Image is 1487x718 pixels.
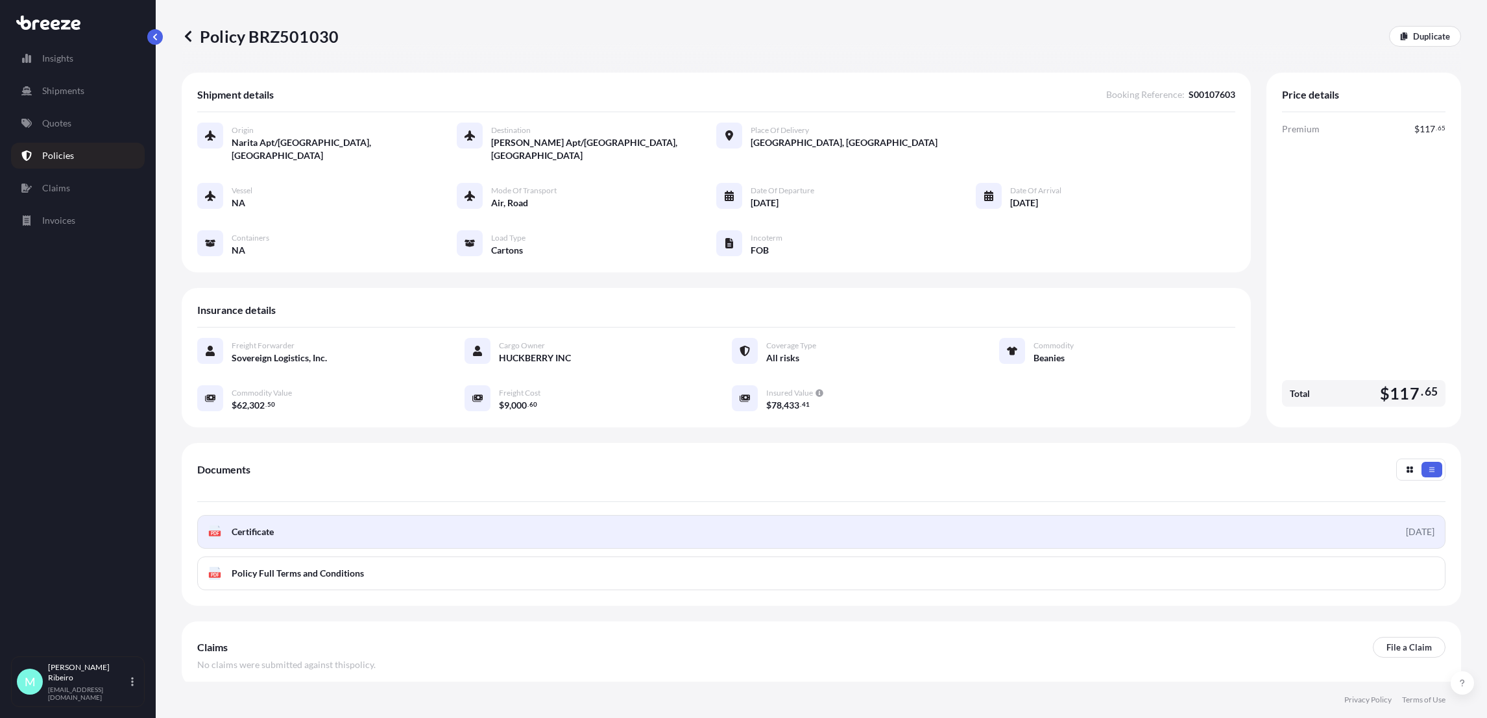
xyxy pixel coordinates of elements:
p: Duplicate [1413,30,1450,43]
span: 60 [529,402,537,407]
span: [DATE] [1010,197,1038,209]
span: Origin [232,125,254,136]
span: Mode of Transport [491,185,557,196]
p: Policy BRZ501030 [182,26,339,47]
span: Date of Departure [751,185,814,196]
span: Sovereign Logistics, Inc. [232,352,327,365]
span: $ [1380,385,1390,401]
span: [DATE] [751,197,779,209]
span: Booking Reference : [1106,88,1185,101]
span: 78 [771,401,782,410]
span: , [509,401,511,410]
text: PDF [211,531,219,536]
a: Terms of Use [1402,695,1445,705]
span: 433 [784,401,799,410]
span: Date of Arrival [1010,185,1061,196]
span: Cartons [491,244,523,257]
span: . [800,402,801,407]
text: PDF [211,573,219,577]
span: NA [232,244,245,257]
span: , [782,401,784,410]
span: Certificate [232,525,274,538]
span: 000 [511,401,527,410]
span: S00107603 [1189,88,1235,101]
span: Commodity Value [232,388,292,398]
span: M [25,675,36,688]
span: . [1436,126,1437,130]
span: HUCKBERRY INC [499,352,571,365]
span: Vessel [232,185,252,196]
span: . [265,402,267,407]
span: 50 [267,402,275,407]
span: $ [1414,125,1420,134]
span: 302 [249,401,265,410]
span: Destination [491,125,531,136]
span: No claims were submitted against this policy . [197,658,376,671]
span: Documents [197,463,250,476]
span: Coverage Type [766,341,816,351]
a: File a Claim [1373,637,1445,658]
span: . [527,402,529,407]
p: [PERSON_NAME] Ribeiro [48,662,128,683]
span: 41 [802,402,810,407]
span: Load Type [491,233,526,243]
span: 9 [504,401,509,410]
span: Claims [197,641,228,654]
span: Air, Road [491,197,528,209]
p: Policies [42,149,74,162]
a: PDFCertificate[DATE] [197,515,1445,549]
span: Incoterm [751,233,782,243]
span: $ [232,401,237,410]
span: Place of Delivery [751,125,809,136]
span: [PERSON_NAME] Apt/[GEOGRAPHIC_DATA], [GEOGRAPHIC_DATA] [491,136,716,162]
span: FOB [751,244,769,257]
p: Shipments [42,84,84,97]
a: Duplicate [1389,26,1461,47]
p: Invoices [42,214,75,227]
span: Freight Cost [499,388,540,398]
span: Total [1290,387,1310,400]
a: Invoices [11,208,145,233]
p: Quotes [42,117,71,130]
span: Narita Apt/[GEOGRAPHIC_DATA], [GEOGRAPHIC_DATA] [232,136,457,162]
a: Shipments [11,78,145,104]
p: [EMAIL_ADDRESS][DOMAIN_NAME] [48,686,128,701]
span: 65 [1425,388,1438,396]
span: Freight Forwarder [232,341,295,351]
p: File a Claim [1386,641,1432,654]
a: Policies [11,143,145,169]
span: 65 [1438,126,1445,130]
span: Insurance details [197,304,276,317]
span: 62 [237,401,247,410]
a: Privacy Policy [1344,695,1392,705]
span: Containers [232,233,269,243]
span: $ [499,401,504,410]
span: 117 [1390,385,1420,401]
span: Price details [1282,88,1339,101]
span: Shipment details [197,88,274,101]
a: Claims [11,175,145,201]
span: All risks [766,352,799,365]
span: Policy Full Terms and Conditions [232,567,364,580]
span: Cargo Owner [499,341,545,351]
a: PDFPolicy Full Terms and Conditions [197,556,1445,590]
span: [GEOGRAPHIC_DATA], [GEOGRAPHIC_DATA] [751,136,937,149]
p: Insights [42,52,73,65]
span: , [247,401,249,410]
div: [DATE] [1406,525,1434,538]
span: Commodity [1034,341,1074,351]
a: Quotes [11,110,145,136]
span: $ [766,401,771,410]
span: Beanies [1034,352,1065,365]
span: Premium [1282,123,1320,136]
span: . [1421,388,1423,396]
span: Insured Value [766,388,813,398]
p: Claims [42,182,70,195]
a: Insights [11,45,145,71]
span: 117 [1420,125,1435,134]
span: NA [232,197,245,209]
